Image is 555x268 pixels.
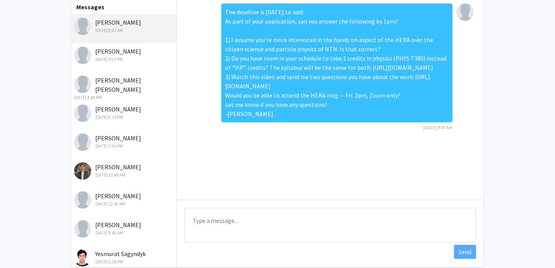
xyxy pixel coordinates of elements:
div: [PERSON_NAME] [74,220,175,236]
img: Hamza Memon [74,47,91,64]
button: Send [454,245,476,259]
div: [DATE] 12:45 PM [74,201,175,207]
img: Mohd Apurbo [74,191,91,209]
div: [PERSON_NAME] [74,18,175,34]
img: Chris Abraham [74,220,91,238]
div: [PERSON_NAME] [74,47,175,63]
b: Messages [76,3,104,11]
div: Yesmurat Sagyndyk [74,249,175,265]
div: [DATE] 2:55 PM [74,143,175,150]
img: Alan Wang [74,18,91,35]
img: Christina Love [456,3,474,21]
textarea: Message [185,208,476,243]
div: [DATE] 12:49 AM [74,172,175,179]
div: [PERSON_NAME] [74,105,175,121]
img: Tariq Afzaal [74,162,91,180]
div: [DATE] 2:29 PM [74,258,175,265]
div: [PERSON_NAME] [74,162,175,179]
img: Yesmurat Sagyndyk [74,249,91,266]
div: The deadline is [DATE] to add! As part of your application, can you answer the following by 1pm? ... [221,3,452,122]
div: [DATE] 6:14 PM [74,114,175,121]
iframe: Chat [6,233,33,262]
img: Sefat Pervez [74,105,91,122]
span: [DATE] 8:07 AM [423,125,452,130]
div: [PERSON_NAME] [74,191,175,207]
div: [PERSON_NAME] [PERSON_NAME] [74,76,175,101]
img: Dhruv Patel [74,133,91,151]
div: [PERSON_NAME] [74,133,175,150]
div: [DATE] 8:07 AM [74,27,175,34]
div: [DATE] 9:45 AM [74,229,175,236]
img: Mahmud Mahamudur Rahman [74,76,91,93]
div: [DATE] 3:57 PM [74,56,175,63]
div: [DATE] 3:43 PM [74,94,175,101]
